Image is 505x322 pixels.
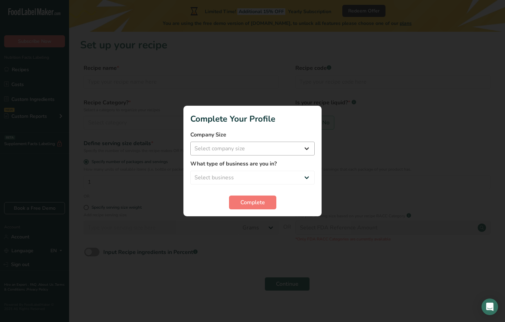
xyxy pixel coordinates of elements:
label: What type of business are you in? [190,160,315,168]
div: Open Intercom Messenger [482,299,498,315]
span: Complete [240,198,265,207]
label: Company Size [190,131,315,139]
h1: Complete Your Profile [190,113,315,125]
button: Complete [229,196,276,209]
